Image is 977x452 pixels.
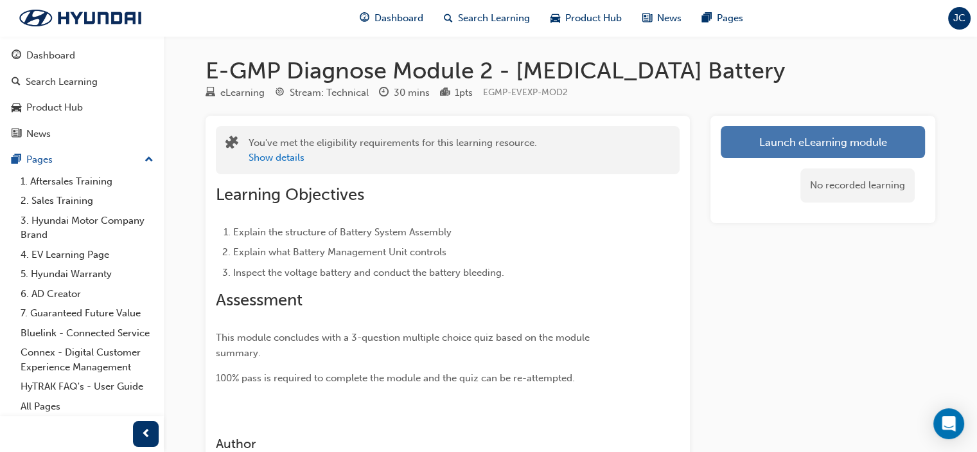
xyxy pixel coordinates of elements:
[206,57,935,85] h1: E-GMP Diagnose Module 2 - [MEDICAL_DATA] Battery
[26,75,98,89] div: Search Learning
[145,152,154,168] span: up-icon
[290,86,369,100] div: Stream: Technical
[692,5,753,32] a: pages-iconPages
[216,372,575,384] span: 100% pass is required to complete the module and the quiz can be re-attempted.
[5,96,159,120] a: Product Hub
[657,11,682,26] span: News
[275,87,285,99] span: target-icon
[379,87,389,99] span: clock-icon
[15,323,159,343] a: Bluelink - Connected Service
[5,148,159,172] button: Pages
[15,377,159,397] a: HyTRAK FAQ's - User Guide
[717,11,743,26] span: Pages
[233,267,504,278] span: Inspect the voltage battery and conduct the battery bleeding.
[702,10,712,26] span: pages-icon
[5,122,159,146] a: News
[5,70,159,94] a: Search Learning
[26,127,51,141] div: News
[444,10,453,26] span: search-icon
[275,85,369,101] div: Stream
[721,126,925,158] a: Launch eLearning module
[225,137,238,152] span: puzzle-icon
[15,303,159,323] a: 7. Guaranteed Future Value
[15,284,159,304] a: 6. AD Creator
[540,5,632,32] a: car-iconProduct Hub
[550,10,560,26] span: car-icon
[220,86,265,100] div: eLearning
[12,129,21,140] span: news-icon
[141,426,151,442] span: prev-icon
[216,185,364,204] span: Learning Objectives
[933,408,964,439] div: Open Intercom Messenger
[15,264,159,284] a: 5. Hyundai Warranty
[6,5,154,32] img: Trak
[26,152,53,167] div: Pages
[953,11,965,26] span: JC
[12,102,21,114] span: car-icon
[15,191,159,211] a: 2. Sales Training
[374,11,423,26] span: Dashboard
[206,87,215,99] span: learningResourceType_ELEARNING-icon
[379,85,430,101] div: Duration
[12,154,21,166] span: pages-icon
[440,85,473,101] div: Points
[15,397,159,417] a: All Pages
[15,211,159,245] a: 3. Hyundai Motor Company Brand
[5,41,159,148] button: DashboardSearch LearningProduct HubNews
[12,77,21,88] span: search-icon
[216,332,592,359] span: This module concludes with a 3-question multiple choice quiz based on the module summary.
[360,10,369,26] span: guage-icon
[948,7,971,30] button: JC
[233,246,446,258] span: Explain what Battery Management Unit controls
[632,5,692,32] a: news-iconNews
[15,172,159,192] a: 1. Aftersales Training
[800,168,915,203] div: No recorded learning
[349,5,434,32] a: guage-iconDashboard
[642,10,652,26] span: news-icon
[216,290,303,310] span: Assessment
[394,86,430,100] div: 30 mins
[565,11,622,26] span: Product Hub
[216,437,633,451] h3: Author
[26,100,83,115] div: Product Hub
[249,150,304,165] button: Show details
[483,87,568,98] span: Learning resource code
[12,50,21,62] span: guage-icon
[455,86,473,100] div: 1 pts
[458,11,530,26] span: Search Learning
[26,48,75,63] div: Dashboard
[15,343,159,377] a: Connex - Digital Customer Experience Management
[5,44,159,68] a: Dashboard
[440,87,450,99] span: podium-icon
[434,5,540,32] a: search-iconSearch Learning
[249,136,537,165] div: You've met the eligibility requirements for this learning resource.
[15,245,159,265] a: 4. EV Learning Page
[206,85,265,101] div: Type
[233,226,452,238] span: Explain the structure of Battery System Assembly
